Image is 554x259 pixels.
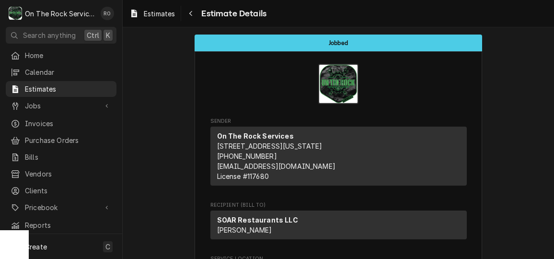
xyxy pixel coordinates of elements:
[25,243,47,251] span: Create
[318,64,358,104] img: Logo
[105,242,110,252] span: C
[217,172,269,180] span: License # 117680
[9,7,22,20] div: O
[25,220,112,230] span: Reports
[25,118,112,129] span: Invoices
[210,201,467,209] span: Recipient (Bill To)
[6,132,116,148] a: Purchase Orders
[217,132,294,140] strong: On The Rock Services
[25,186,112,196] span: Clients
[25,202,97,212] span: Pricebook
[23,30,76,40] span: Search anything
[106,30,110,40] span: K
[25,67,112,77] span: Calendar
[25,9,95,19] div: On The Rock Services
[126,6,179,22] a: Estimates
[183,6,198,21] button: Navigate back
[210,201,467,244] div: Estimate Recipient
[25,50,112,60] span: Home
[25,135,112,145] span: Purchase Orders
[217,142,323,150] span: [STREET_ADDRESS][US_STATE]
[6,47,116,63] a: Home
[6,149,116,165] a: Bills
[6,27,116,44] button: Search anythingCtrlK
[25,169,112,179] span: Vendors
[210,118,467,125] span: Sender
[217,226,272,234] span: [PERSON_NAME]
[6,166,116,182] a: Vendors
[9,7,22,20] div: On The Rock Services's Avatar
[210,211,467,243] div: Recipient (Bill To)
[217,162,335,170] a: [EMAIL_ADDRESS][DOMAIN_NAME]
[6,116,116,131] a: Invoices
[101,7,114,20] div: Rich Ortega's Avatar
[210,127,467,189] div: Sender
[25,152,112,162] span: Bills
[210,211,467,239] div: Recipient (Bill To)
[6,200,116,215] a: Go to Pricebook
[6,98,116,114] a: Go to Jobs
[195,35,482,51] div: Status
[144,9,175,19] span: Estimates
[217,152,277,160] a: [PHONE_NUMBER]
[25,84,112,94] span: Estimates
[210,118,467,190] div: Estimate Sender
[217,216,298,224] strong: SOAR Restaurants LLC
[6,81,116,97] a: Estimates
[210,127,467,186] div: Sender
[6,64,116,80] a: Calendar
[101,7,114,20] div: RO
[25,101,97,111] span: Jobs
[6,183,116,199] a: Clients
[329,40,348,46] span: Jobbed
[6,217,116,233] a: Reports
[198,7,266,20] span: Estimate Details
[87,30,99,40] span: Ctrl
